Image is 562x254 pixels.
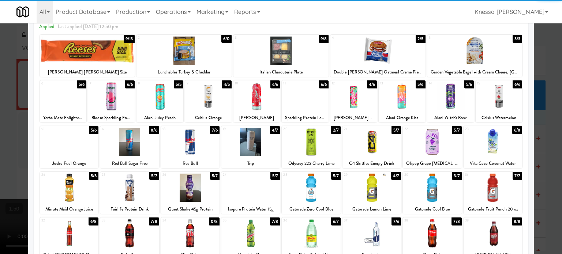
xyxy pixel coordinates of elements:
div: Garden Vegetable Bagel with Cream Cheese, [GEOGRAPHIC_DATA] [428,68,521,77]
div: Olipop Grape [MEDICAL_DATA] Soda [404,159,460,168]
div: 6/6 [125,80,135,88]
div: Sparkling Protein Lemonade [282,113,328,122]
div: 4/7 [270,126,280,134]
div: 5/7 [452,126,461,134]
div: Celsius Watermelon [476,113,522,122]
div: 36 [283,217,311,224]
div: 2/7 [331,126,341,134]
div: 76/6Bloom Sparkling Energy [88,80,135,122]
img: Micromart [16,5,29,18]
div: Isopure Protein Water 15g [222,205,279,214]
div: Minute Maid Orange Juice [41,205,97,214]
div: 116/6Sparkling Protein Lemonade [282,80,328,122]
div: Double [PERSON_NAME] Oatmeal Creme Pie, [PERSON_NAME] [331,68,424,77]
div: [PERSON_NAME] Twist [330,113,377,122]
div: 1 [41,35,87,41]
div: Olipop Grape [MEDICAL_DATA] Soda [403,159,461,168]
div: 294/7Gatorade Lemon Lime [342,172,401,214]
div: 2/5 [416,35,425,43]
div: 32 [41,217,69,224]
div: Quest Shake 45g Protein [161,205,220,214]
div: [PERSON_NAME] [PERSON_NAME] Size [41,68,134,77]
div: Quest Shake 45g Protein [162,205,218,214]
div: [PERSON_NAME] [PERSON_NAME] Size [40,68,135,77]
div: 7/6 [391,217,401,225]
div: 6/8 [89,217,98,225]
div: 5/6 [416,80,425,88]
div: 65/6Yerba Mate Enlighten Mint [40,80,86,122]
div: Gatorade Zero Cool Blue [283,205,339,214]
div: 9/13 [124,35,135,43]
div: Isopure Protein Water 15g [221,205,280,214]
div: 10 [235,80,257,87]
div: 34 [162,217,190,224]
div: 38 [404,217,432,224]
div: 8/8 [512,217,522,225]
div: 4/5 [222,80,232,88]
div: 37 [344,217,372,224]
div: 285/7Gatorade Zero Cool Blue [282,172,340,214]
div: 303/7Gatorade Cool Blue [403,172,461,214]
div: 14 [429,80,451,87]
div: 26 [162,172,190,178]
div: Celsius Orange [185,113,232,122]
div: 4/6 [367,80,377,88]
div: 6/7 [331,217,341,225]
div: 25 [102,172,130,178]
div: 7/6 [210,126,220,134]
div: 5/6 [89,126,98,134]
div: 18 [162,126,190,132]
div: Double [PERSON_NAME] Oatmeal Creme Pie, [PERSON_NAME] [330,68,426,77]
div: Gatorade Lemon Lime [342,205,401,214]
div: Red Bull Sugar Free [101,159,158,168]
div: C4 Skittles Energy Drink [344,159,400,168]
div: 4 [332,35,378,41]
div: Red Bull [161,159,220,168]
div: 5/6 [464,80,474,88]
div: Bloom Sparkling Energy [88,113,135,122]
div: 265/7Quest Shake 45g Protein [161,172,220,214]
div: 9 [187,80,209,87]
div: [PERSON_NAME] [233,113,280,122]
div: 53/3Garden Vegetable Bagel with Cream Cheese, [GEOGRAPHIC_DATA] [427,35,522,77]
div: 225/7Olipop Grape [MEDICAL_DATA] Soda [403,126,461,168]
div: Bloom Sparkling Energy [89,113,134,122]
div: 5/7 [331,172,341,180]
div: 5/7 [270,172,280,180]
div: 6/6 [319,80,329,88]
div: 11 [283,80,305,87]
div: Alani Juicy Peach [136,113,183,122]
div: Italian Charcuterie Plate [235,68,327,77]
div: 16 [41,126,69,132]
div: 19/13[PERSON_NAME] [PERSON_NAME] Size [40,35,135,77]
div: 124/6[PERSON_NAME] Twist [330,80,377,122]
div: 275/7Isopure Protein Water 15g [221,172,280,214]
div: 23 [465,126,493,132]
div: 27 [223,172,251,178]
div: Alani Witch's Brew [427,113,474,122]
div: 42/5Double [PERSON_NAME] Oatmeal Creme Pie, [PERSON_NAME] [330,35,426,77]
span: Applied [39,23,55,30]
div: Jocko Fuel Orange [40,159,98,168]
div: 21 [344,126,372,132]
div: 187/6Red Bull [161,126,220,168]
div: 20 [283,126,311,132]
div: 26/0Lunchables Turkey & Cheddar [136,35,232,77]
div: Fairlife Protein Drink [101,205,158,214]
div: 106/6[PERSON_NAME] [233,80,280,122]
div: 2 [138,35,184,41]
div: 5/7 [391,126,401,134]
div: Yerba Mate Enlighten Mint [40,113,86,122]
div: 165/6Jocko Fuel Orange [40,126,98,168]
div: 145/6Alani Witch's Brew [427,80,474,122]
div: 156/6Celsius Watermelon [476,80,522,122]
div: Garden Vegetable Bagel with Cream Cheese, [GEOGRAPHIC_DATA] [427,68,522,77]
div: [PERSON_NAME] [235,113,279,122]
div: 39 [465,217,493,224]
div: 202/7Odyssey 222 Cherry Lime [282,126,340,168]
div: 317/7Gatorade Fruit Punch 20 oz [464,172,522,214]
div: Lunchables Turkey & Cheddar [138,68,231,77]
div: 30 [404,172,432,178]
div: Jocko Fuel Orange [41,159,97,168]
div: Yerba Mate Enlighten Mint [41,113,85,122]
